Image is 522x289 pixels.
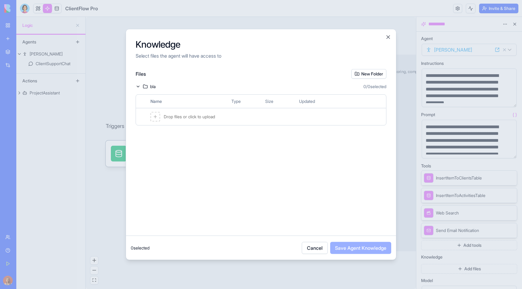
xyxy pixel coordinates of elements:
span: Size [265,98,294,104]
button: Cancel [302,242,328,254]
span: bla [150,84,156,90]
p: Select files the agent will have access to [136,52,386,59]
span: 0 selected [131,245,150,251]
span: 0 / 0 selected [363,84,386,90]
span: Type [231,98,260,104]
span: Updated [299,98,357,104]
button: New Folder [351,69,386,79]
h2: Knowledge [136,39,386,50]
span: Drop files or click to upload [164,114,215,120]
span: Name [150,98,227,104]
span: Files [136,71,146,77]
